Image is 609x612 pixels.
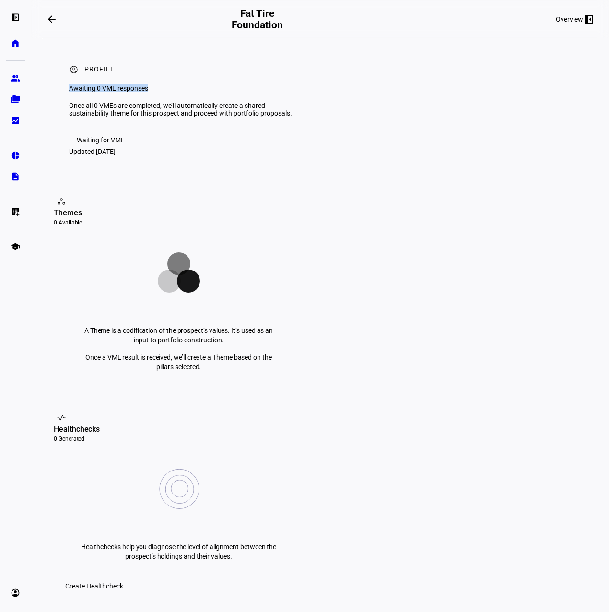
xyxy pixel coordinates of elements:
[6,111,25,130] a: bid_landscape
[69,84,305,92] div: Awaiting 0 VME responses
[69,65,79,74] mat-icon: account_circle
[54,435,304,443] div: 0 Generated
[65,577,123,596] span: Create Healthcheck
[69,102,305,117] div: Once all 0 VMEs are completed, we’ll automatically create a shared sustainability theme for this ...
[6,146,25,165] a: pie_chart
[11,73,20,83] eth-mat-symbol: group
[11,116,20,125] eth-mat-symbol: bid_landscape
[78,353,280,372] p: Once a VME result is received, we’ll create a Theme based on the pillars selected.
[69,148,116,155] div: Updated [DATE]
[77,136,125,144] div: Waiting for VME
[6,90,25,109] a: folder_copy
[11,588,20,598] eth-mat-symbol: account_circle
[11,151,20,160] eth-mat-symbol: pie_chart
[54,577,135,596] button: Create Healthcheck
[556,15,583,23] div: Overview
[84,65,115,75] div: Profile
[54,207,304,219] div: Themes
[6,69,25,88] a: group
[227,8,287,31] h2: Fat Tire Foundation
[57,413,66,423] mat-icon: vital_signs
[78,326,280,345] p: A Theme is a codification of the prospect’s values. It’s used as an input to portfolio construction.
[11,242,20,251] eth-mat-symbol: school
[54,219,304,226] div: 0 Available
[11,172,20,181] eth-mat-symbol: description
[548,12,601,27] button: Overview
[78,542,280,561] p: Healthchecks help you diagnose the level of alignment between the prospect’s holdings and their v...
[11,94,20,104] eth-mat-symbol: folder_copy
[54,424,304,435] div: Healthchecks
[11,207,20,216] eth-mat-symbol: list_alt_add
[11,38,20,48] eth-mat-symbol: home
[6,167,25,186] a: description
[583,13,595,25] mat-icon: left_panel_close
[57,197,66,206] mat-icon: workspaces
[11,12,20,22] eth-mat-symbol: left_panel_open
[6,34,25,53] a: home
[46,13,58,25] mat-icon: arrow_backwards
